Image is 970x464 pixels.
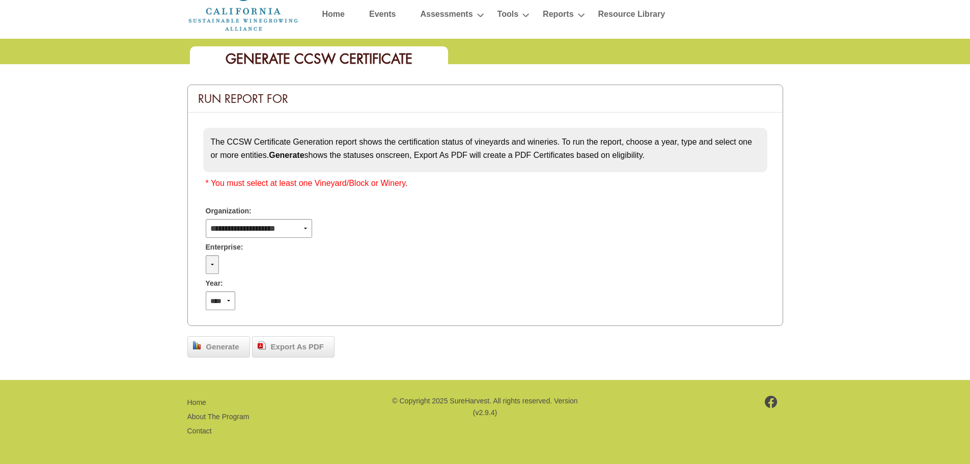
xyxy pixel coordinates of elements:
[188,85,783,113] div: Run Report For
[252,336,335,358] a: Export As PDF
[187,336,250,358] a: Generate
[206,278,223,289] span: Year:
[543,7,573,25] a: Reports
[269,151,304,159] strong: Generate
[211,135,760,161] p: The CCSW Certificate Generation report shows the certification status of vineyards and wineries. ...
[258,341,266,349] img: doc_pdf.png
[187,413,250,421] a: About The Program
[322,7,345,25] a: Home
[266,341,329,353] span: Export As PDF
[598,7,666,25] a: Resource Library
[420,7,473,25] a: Assessments
[765,396,778,408] img: footer-facebook.png
[391,395,579,418] p: © Copyright 2025 SureHarvest. All rights reserved. Version (v2.9.4)
[187,398,206,406] a: Home
[187,427,212,435] a: Contact
[206,206,252,216] span: Organization:
[369,7,396,25] a: Events
[497,7,518,25] a: Tools
[193,341,201,349] img: chart_bar.png
[201,341,244,353] span: Generate
[226,50,412,68] span: Generate CCSW Certificate
[206,242,243,253] span: Enterprise:
[206,179,408,187] span: * You must select at least one Vineyard/Block or Winery.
